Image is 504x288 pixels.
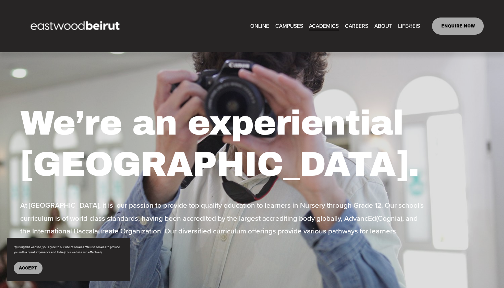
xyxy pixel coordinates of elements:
a: folder dropdown [398,21,420,31]
section: Cookie banner [7,238,130,281]
h1: We’re an experiential [GEOGRAPHIC_DATA]. [20,103,484,185]
a: folder dropdown [309,21,339,31]
a: folder dropdown [275,21,303,31]
a: CAREERS [345,21,368,31]
a: ONLINE [250,21,269,31]
span: CAMPUSES [275,21,303,31]
a: folder dropdown [374,21,392,31]
span: ACADEMICS [309,21,339,31]
p: By using this website, you agree to our use of cookies. We use cookies to provide you with a grea... [14,245,123,255]
p: At [GEOGRAPHIC_DATA], it is our passion to provide top quality education to learners in Nursery t... [20,199,425,237]
span: ABOUT [374,21,392,31]
span: LIFE@EIS [398,21,420,31]
button: Accept [14,262,43,274]
img: EastwoodIS Global Site [20,9,132,44]
a: ENQUIRE NOW [432,18,484,35]
span: Accept [19,266,37,270]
